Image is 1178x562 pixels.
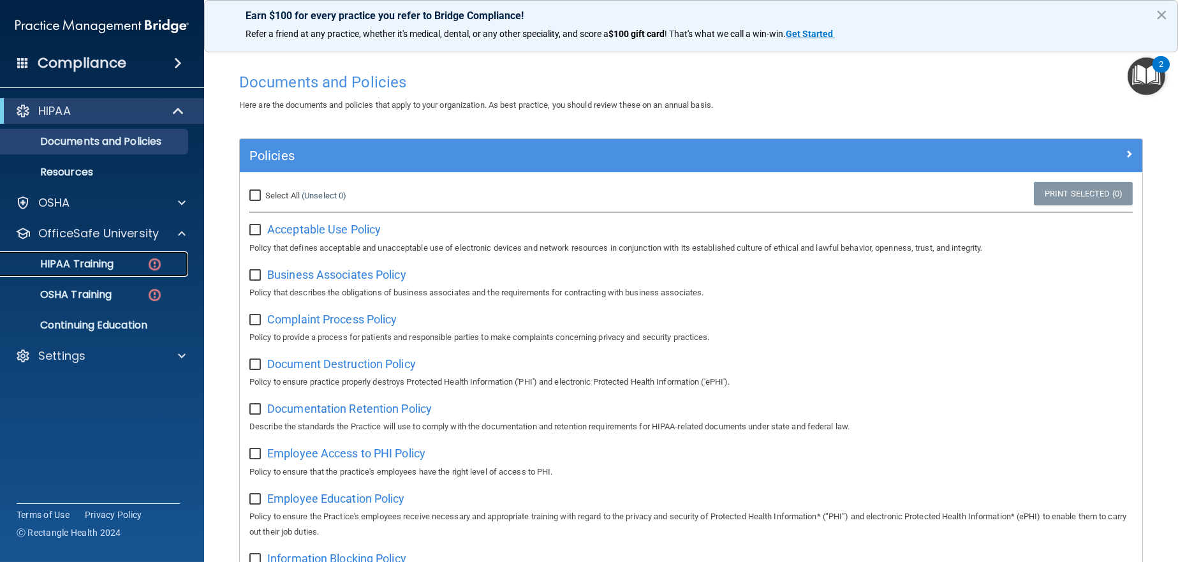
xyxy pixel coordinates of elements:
[8,135,182,148] p: Documents and Policies
[249,464,1133,480] p: Policy to ensure that the practice's employees have the right level of access to PHI.
[17,526,121,539] span: Ⓒ Rectangle Health 2024
[246,29,608,39] span: Refer a friend at any practice, whether it's medical, dental, or any other speciality, and score a
[302,191,346,200] a: (Unselect 0)
[665,29,786,39] span: ! That's what we call a win-win.
[17,508,70,521] a: Terms of Use
[786,29,835,39] a: Get Started
[249,374,1133,390] p: Policy to ensure practice properly destroys Protected Health Information ('PHI') and electronic P...
[239,100,713,110] span: Here are the documents and policies that apply to your organization. As best practice, you should...
[85,508,142,521] a: Privacy Policy
[267,357,416,371] span: Document Destruction Policy
[8,288,112,301] p: OSHA Training
[249,240,1133,256] p: Policy that defines acceptable and unacceptable use of electronic devices and network resources i...
[147,256,163,272] img: danger-circle.6113f641.png
[8,166,182,179] p: Resources
[267,313,397,326] span: Complaint Process Policy
[38,226,159,241] p: OfficeSafe University
[249,191,264,201] input: Select All (Unselect 0)
[267,268,406,281] span: Business Associates Policy
[239,74,1143,91] h4: Documents and Policies
[38,54,126,72] h4: Compliance
[15,195,186,211] a: OSHA
[1156,4,1168,25] button: Close
[246,10,1137,22] p: Earn $100 for every practice you refer to Bridge Compliance!
[608,29,665,39] strong: $100 gift card
[8,319,182,332] p: Continuing Education
[38,103,71,119] p: HIPAA
[249,509,1133,540] p: Policy to ensure the Practice's employees receive necessary and appropriate training with regard ...
[267,447,425,460] span: Employee Access to PHI Policy
[15,226,186,241] a: OfficeSafe University
[1034,182,1133,205] a: Print Selected (0)
[147,287,163,303] img: danger-circle.6113f641.png
[38,195,70,211] p: OSHA
[15,13,189,39] img: PMB logo
[249,285,1133,300] p: Policy that describes the obligations of business associates and the requirements for contracting...
[38,348,85,364] p: Settings
[1128,57,1165,95] button: Open Resource Center, 2 new notifications
[267,492,405,505] span: Employee Education Policy
[786,29,833,39] strong: Get Started
[249,145,1133,166] a: Policies
[8,258,114,270] p: HIPAA Training
[267,402,432,415] span: Documentation Retention Policy
[249,149,907,163] h5: Policies
[267,223,381,236] span: Acceptable Use Policy
[15,103,185,119] a: HIPAA
[15,348,186,364] a: Settings
[265,191,300,200] span: Select All
[249,419,1133,434] p: Describe the standards the Practice will use to comply with the documentation and retention requi...
[1159,64,1163,81] div: 2
[249,330,1133,345] p: Policy to provide a process for patients and responsible parties to make complaints concerning pr...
